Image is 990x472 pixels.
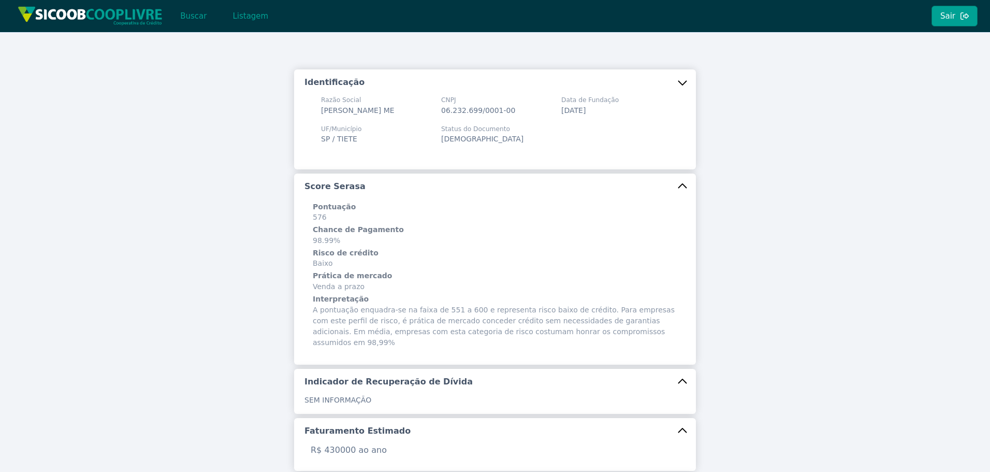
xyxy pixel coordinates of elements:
[561,95,619,105] span: Data de Fundação
[224,6,277,26] button: Listagem
[313,202,677,212] h6: Pontuação
[304,181,366,192] h5: Score Serasa
[321,135,357,143] span: SP / TIETE
[313,225,677,235] h6: Chance de Pagamento
[441,106,515,115] span: 06.232.699/0001-00
[321,124,361,134] span: UF/Município
[313,248,677,259] h6: Risco de crédito
[294,69,696,95] button: Identificação
[313,294,677,305] h6: Interpretação
[561,106,586,115] span: [DATE]
[313,248,677,269] span: Baixo
[304,444,686,456] p: R$ 430000 ao ano
[304,77,365,88] h5: Identificação
[313,294,677,348] span: A pontuação enquadra-se na faixa de 551 a 600 e representa risco baixo de crédito. Para empresas ...
[304,425,411,437] h5: Faturamento Estimado
[304,396,371,404] span: SEM INFORMAÇÃO
[321,106,395,115] span: [PERSON_NAME] ME
[441,95,515,105] span: CNPJ
[313,271,677,292] span: Venda a prazo
[931,6,978,26] button: Sair
[313,225,677,246] span: 98.99%
[313,271,677,281] h6: Prática de mercado
[294,174,696,199] button: Score Serasa
[294,369,696,395] button: Indicador de Recuperação de Dívida
[304,376,473,388] h5: Indicador de Recuperação de Dívida
[441,124,523,134] span: Status do Documento
[18,6,163,25] img: img/sicoob_cooplivre.png
[171,6,215,26] button: Buscar
[321,95,395,105] span: Razão Social
[294,418,696,444] button: Faturamento Estimado
[441,135,523,143] span: [DEMOGRAPHIC_DATA]
[313,202,677,223] span: 576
